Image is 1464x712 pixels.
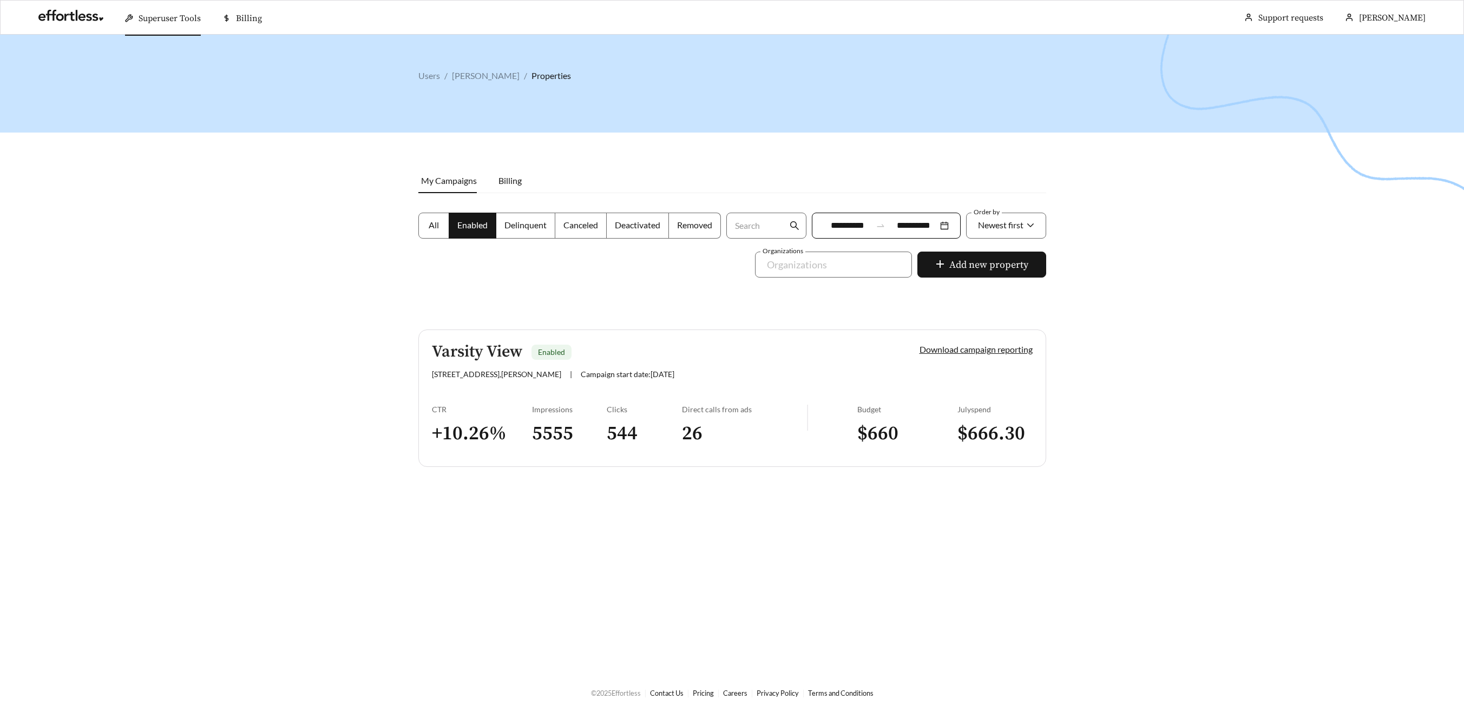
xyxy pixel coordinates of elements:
[920,344,1033,354] a: Download campaign reporting
[139,13,201,24] span: Superuser Tools
[532,405,607,414] div: Impressions
[581,370,674,379] span: Campaign start date: [DATE]
[607,405,682,414] div: Clicks
[857,405,957,414] div: Budget
[504,220,547,230] span: Delinquent
[957,405,1033,414] div: July spend
[957,421,1033,446] h3: $ 666.30
[978,220,1023,230] span: Newest first
[677,220,712,230] span: Removed
[607,421,682,446] h3: 544
[570,370,572,379] span: |
[1258,12,1323,23] a: Support requests
[1359,12,1426,23] span: [PERSON_NAME]
[857,421,957,446] h3: $ 660
[682,405,807,414] div: Direct calls from ads
[432,421,532,446] h3: + 10.26 %
[457,220,488,230] span: Enabled
[432,343,522,361] h5: Varsity View
[949,258,1028,272] span: Add new property
[876,221,885,230] span: to
[917,252,1046,278] button: plusAdd new property
[432,405,532,414] div: CTR
[615,220,660,230] span: Deactivated
[429,220,439,230] span: All
[682,421,807,446] h3: 26
[790,221,799,230] span: search
[418,329,1046,467] a: Varsity ViewEnabled[STREET_ADDRESS],[PERSON_NAME]|Campaign start date:[DATE]Download campaign rep...
[563,220,598,230] span: Canceled
[236,13,262,24] span: Billing
[432,370,561,379] span: [STREET_ADDRESS] , [PERSON_NAME]
[421,175,477,186] span: My Campaigns
[935,259,945,271] span: plus
[532,421,607,446] h3: 5555
[807,405,808,431] img: line
[498,175,522,186] span: Billing
[876,221,885,230] span: swap-right
[538,347,565,357] span: Enabled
